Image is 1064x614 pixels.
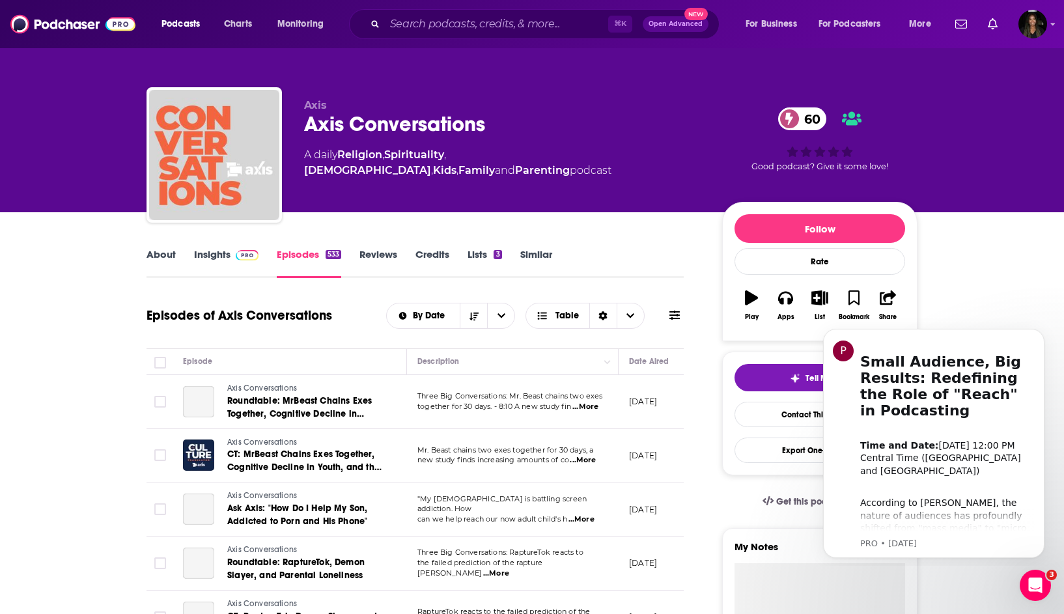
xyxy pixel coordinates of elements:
span: together for 30 days. - 8:10 A new study fin [417,402,572,411]
button: open menu [810,14,900,35]
img: Podchaser Pro [236,250,259,260]
span: ...More [483,568,509,579]
div: 3 [494,250,501,259]
span: Toggle select row [154,503,166,515]
span: By Date [413,311,449,320]
a: Axis Conversations [227,490,384,502]
span: ⌘ K [608,16,632,33]
iframe: Intercom notifications message [804,317,1064,566]
p: [DATE] [629,396,657,407]
input: Search podcasts, credits, & more... [385,14,608,35]
span: CT: MrBeast Chains Exes Together, Cognitive Decline in Youth, and the Gen Z Dating Landscape [227,449,382,486]
img: Axis Conversations [149,90,279,220]
a: Axis Conversations [227,544,384,556]
a: Charts [216,14,260,35]
img: tell me why sparkle [790,373,800,384]
span: Mr. Beast chains two exes together for 30 days, a [417,445,593,454]
a: Similar [520,248,552,278]
span: ...More [572,402,598,412]
span: Roundtable: RaptureTok, Demon Slayer, and Parental Loneliness [227,557,365,581]
img: Podchaser - Follow, Share and Rate Podcasts [10,12,135,36]
span: the failed prediction of the rapture [PERSON_NAME] [417,558,542,578]
a: Spirituality [384,148,444,161]
a: Credits [415,248,449,278]
span: 3 [1046,570,1057,580]
div: Description [417,354,459,369]
div: Apps [777,313,794,321]
button: open menu [487,303,514,328]
a: InsightsPodchaser Pro [194,248,259,278]
a: Show notifications dropdown [950,13,972,35]
a: Kids [433,164,456,176]
span: Good podcast? Give it some love! [751,161,888,171]
span: , [431,164,433,176]
span: ...More [568,514,595,525]
a: Get this podcast via API [752,486,888,518]
a: Axis Conversations [227,383,384,395]
button: Bookmark [837,282,871,329]
span: New [684,8,708,20]
img: User Profile [1018,10,1047,38]
button: open menu [900,14,947,35]
h2: Choose View [525,303,645,329]
h2: Choose List sort [386,303,516,329]
span: and [495,164,515,176]
a: Roundtable: MrBeast Chains Exes Together, Cognitive Decline in Youth, and the Gen Z Dating Landscape [227,395,384,421]
span: For Podcasters [819,15,881,33]
button: open menu [152,14,217,35]
a: Parenting [515,164,570,176]
a: Roundtable: RaptureTok, Demon Slayer, and Parental Loneliness [227,556,384,582]
span: Get this podcast via API [776,496,877,507]
span: ...More [570,455,596,466]
button: tell me why sparkleTell Me Why [735,364,905,391]
span: Axis [304,99,327,111]
a: Episodes533 [277,248,341,278]
a: Show notifications dropdown [983,13,1003,35]
div: Episode [183,354,212,369]
div: List [815,313,825,321]
span: new study finds increasing amounts of co [417,455,569,464]
div: A daily podcast [304,147,701,178]
button: Sort Direction [460,303,487,328]
span: Ask Axis: "How Do I Help My Son, Addicted to Porn and His Phone" [227,503,367,527]
span: Axis Conversations [227,491,297,500]
span: Roundtable: MrBeast Chains Exes Together, Cognitive Decline in Youth, and the Gen Z Dating Landscape [227,395,372,445]
div: Date Aired [629,354,669,369]
span: Axis Conversations [227,545,297,554]
div: Bookmark [839,313,869,321]
button: Column Actions [600,354,615,370]
button: Apps [768,282,802,329]
span: 60 [791,107,827,130]
span: can we help reach our now adult child's h [417,514,567,523]
span: Axis Conversations [227,599,297,608]
button: open menu [736,14,813,35]
button: Open AdvancedNew [643,16,708,32]
button: List [803,282,837,329]
button: open menu [387,311,460,320]
a: Religion [337,148,382,161]
div: Rate [735,248,905,275]
label: My Notes [735,540,905,563]
a: Ask Axis: "How Do I Help My Son, Addicted to Porn and His Phone" [227,502,384,528]
p: [DATE] [629,504,657,515]
span: , [456,164,458,176]
span: For Business [746,15,797,33]
div: Search podcasts, credits, & more... [361,9,732,39]
a: [DEMOGRAPHIC_DATA] [304,164,431,176]
span: Toggle select row [154,449,166,461]
span: Open Advanced [649,21,703,27]
div: 533 [326,250,341,259]
button: Follow [735,214,905,243]
span: , [444,148,446,161]
a: Family [458,164,495,176]
span: Axis Conversations [227,384,297,393]
a: Axis Conversations [227,598,384,610]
